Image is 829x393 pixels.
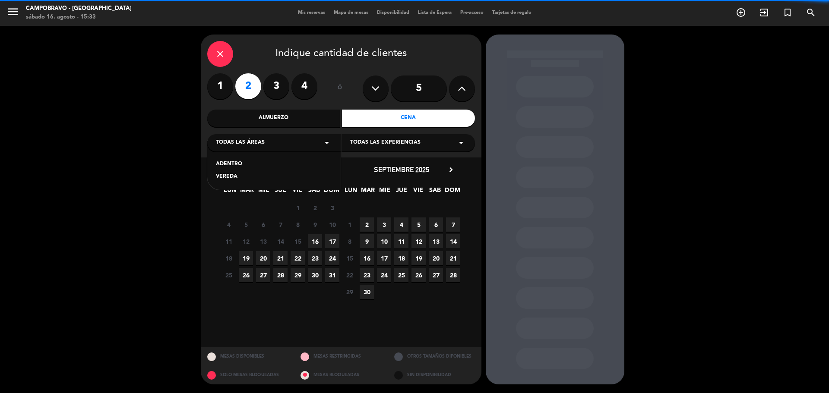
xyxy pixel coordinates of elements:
[342,251,357,265] span: 15
[360,251,374,265] span: 16
[411,268,426,282] span: 26
[446,234,460,248] span: 14
[350,138,421,147] span: Todas las experiencias
[216,160,332,169] div: ADENTRO
[360,285,374,299] span: 30
[326,73,354,104] div: ó
[294,347,388,366] div: MESAS RESTRINGIDAS
[325,217,339,232] span: 10
[291,201,305,215] span: 1
[394,251,408,265] span: 18
[377,234,391,248] span: 10
[221,234,236,248] span: 11
[361,185,375,199] span: MAR
[446,165,456,174] i: chevron_right
[377,185,392,199] span: MIE
[429,217,443,232] span: 6
[782,7,793,18] i: turned_in_not
[239,234,253,248] span: 12
[456,10,488,15] span: Pre-acceso
[6,5,19,18] i: menu
[329,10,373,15] span: Mapa de mesas
[360,217,374,232] span: 2
[342,217,357,232] span: 1
[360,268,374,282] span: 23
[446,217,460,232] span: 7
[411,234,426,248] span: 12
[388,366,481,384] div: SIN DISPONIBILIDAD
[342,285,357,299] span: 29
[342,268,357,282] span: 22
[806,7,816,18] i: search
[411,217,426,232] span: 5
[445,185,459,199] span: DOM
[429,234,443,248] span: 13
[324,185,338,199] span: DOM
[291,251,305,265] span: 22
[394,217,408,232] span: 4
[308,201,322,215] span: 2
[26,13,132,22] div: sábado 16. agosto - 15:33
[291,217,305,232] span: 8
[239,251,253,265] span: 19
[360,234,374,248] span: 9
[263,73,289,99] label: 3
[411,251,426,265] span: 19
[394,234,408,248] span: 11
[308,217,322,232] span: 9
[488,10,536,15] span: Tarjetas de regalo
[325,268,339,282] span: 31
[429,251,443,265] span: 20
[325,234,339,248] span: 17
[273,268,288,282] span: 28
[207,73,233,99] label: 1
[256,251,270,265] span: 20
[256,185,271,199] span: MIE
[26,4,132,13] div: Campobravo - [GEOGRAPHIC_DATA]
[239,268,253,282] span: 26
[239,217,253,232] span: 5
[273,234,288,248] span: 14
[256,268,270,282] span: 27
[342,234,357,248] span: 8
[377,268,391,282] span: 24
[240,185,254,199] span: MAR
[207,110,340,127] div: Almuerzo
[377,217,391,232] span: 3
[291,234,305,248] span: 15
[456,138,466,148] i: arrow_drop_down
[411,185,425,199] span: VIE
[273,251,288,265] span: 21
[394,268,408,282] span: 25
[388,347,481,366] div: OTROS TAMAÑOS DIPONIBLES
[429,268,443,282] span: 27
[446,268,460,282] span: 28
[446,251,460,265] span: 21
[273,217,288,232] span: 7
[414,10,456,15] span: Lista de Espera
[307,185,321,199] span: SAB
[290,185,304,199] span: VIE
[294,10,329,15] span: Mis reservas
[216,173,332,181] div: VEREDA
[235,73,261,99] label: 2
[377,251,391,265] span: 17
[207,41,475,67] div: Indique cantidad de clientes
[325,201,339,215] span: 3
[291,73,317,99] label: 4
[428,185,442,199] span: SAB
[201,347,294,366] div: MESAS DISPONIBLES
[216,138,265,147] span: Todas las áreas
[215,49,225,59] i: close
[256,234,270,248] span: 13
[374,165,429,174] span: septiembre 2025
[256,217,270,232] span: 6
[308,268,322,282] span: 30
[221,251,236,265] span: 18
[342,110,475,127] div: Cena
[294,366,388,384] div: MESAS BLOQUEADAS
[308,251,322,265] span: 23
[736,7,746,18] i: add_circle_outline
[221,268,236,282] span: 25
[291,268,305,282] span: 29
